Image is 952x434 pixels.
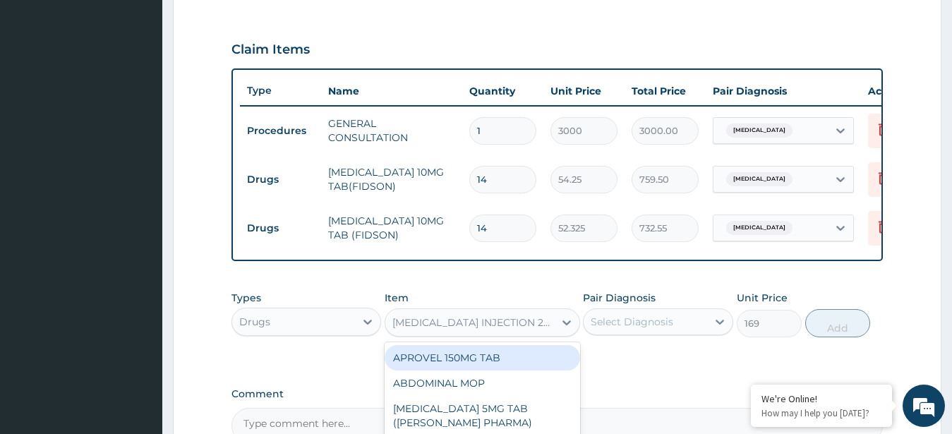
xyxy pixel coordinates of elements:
[805,309,870,337] button: Add
[231,292,261,304] label: Types
[321,77,462,105] th: Name
[591,315,673,329] div: Select Diagnosis
[385,291,409,305] label: Item
[73,79,237,97] div: Chat with us now
[385,345,580,370] div: APROVEL 150MG TAB
[240,78,321,104] th: Type
[321,207,462,249] td: [MEDICAL_DATA] 10MG TAB (FIDSON)
[321,158,462,200] td: [MEDICAL_DATA] 10MG TAB(FIDSON)
[726,172,793,186] span: [MEDICAL_DATA]
[625,77,706,105] th: Total Price
[26,71,57,106] img: d_794563401_company_1708531726252_794563401
[462,77,543,105] th: Quantity
[392,315,555,330] div: [MEDICAL_DATA] INJECTION 2ML AMP
[706,77,861,105] th: Pair Diagnosis
[726,221,793,235] span: [MEDICAL_DATA]
[861,77,932,105] th: Actions
[583,291,656,305] label: Pair Diagnosis
[231,7,265,41] div: Minimize live chat window
[231,388,884,400] label: Comment
[543,77,625,105] th: Unit Price
[7,287,269,336] textarea: Type your message and hit 'Enter'
[321,109,462,152] td: GENERAL CONSULTATION
[761,392,881,405] div: We're Online!
[761,407,881,419] p: How may I help you today?
[726,123,793,138] span: [MEDICAL_DATA]
[385,370,580,396] div: ABDOMINAL MOP
[82,128,195,271] span: We're online!
[240,118,321,144] td: Procedures
[240,215,321,241] td: Drugs
[737,291,788,305] label: Unit Price
[239,315,270,329] div: Drugs
[240,167,321,193] td: Drugs
[231,42,310,58] h3: Claim Items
